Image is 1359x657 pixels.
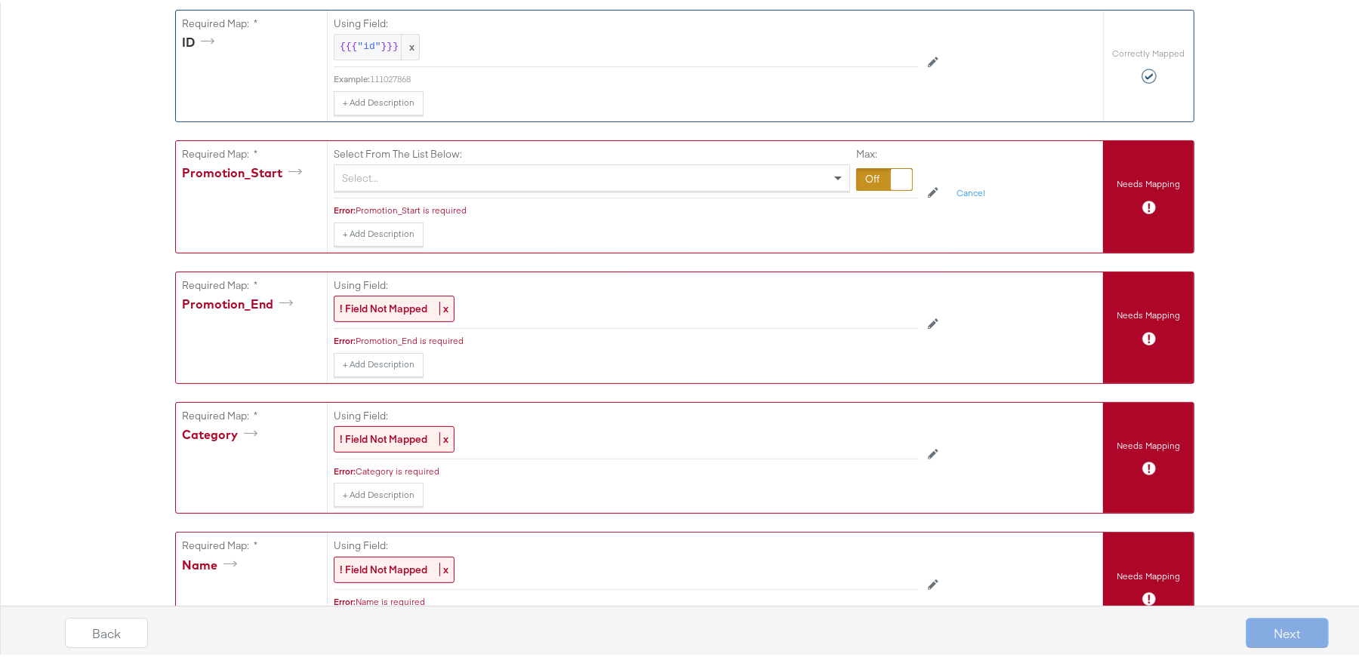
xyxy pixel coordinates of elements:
div: Name [182,554,242,572]
div: Select... [334,163,849,189]
label: Needs Mapping [1117,307,1181,319]
button: + Add Description [334,480,424,505]
div: ID [182,32,220,49]
label: Required Map: * [182,276,321,290]
label: Max: [856,145,913,159]
strong: ! Field Not Mapped [340,560,427,574]
div: Example: [334,71,370,83]
button: + Add Description [334,220,424,244]
span: {{{ [340,38,357,52]
label: Select From The List Below: [334,145,462,159]
div: Promotion_Start [182,162,307,180]
strong: ! Field Not Mapped [340,299,427,313]
div: Error: [334,463,356,475]
div: Promotion_Start is required [356,202,919,214]
label: Correctly Mapped [1113,45,1185,57]
label: Required Map: * [182,145,321,159]
label: Needs Mapping [1117,176,1181,188]
button: Cancel [948,180,994,204]
div: 111027868 [370,71,919,83]
label: Using Field: [334,536,919,551]
span: }}} [381,38,399,52]
label: Using Field: [334,276,919,290]
label: Using Field: [334,14,919,29]
label: Using Field: [334,407,919,421]
span: x [439,560,448,574]
label: Required Map: * [182,14,321,29]
div: Promotion_End [182,293,298,311]
span: x [439,430,448,444]
label: Required Map: * [182,407,321,421]
button: + Add Description [334,89,424,113]
span: x [439,299,448,313]
span: x [401,32,419,57]
button: + Add Description [334,351,424,375]
div: Error: [334,333,356,345]
label: Needs Mapping [1117,437,1181,450]
strong: ! Field Not Mapped [340,430,427,444]
button: Back [65,616,148,646]
div: Category [182,424,263,441]
div: Category is required [356,463,919,475]
label: Required Map: * [182,536,321,551]
span: "id" [357,38,381,52]
div: Error: [334,202,356,214]
div: Promotion_End is required [356,333,919,345]
label: Needs Mapping [1117,568,1181,580]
